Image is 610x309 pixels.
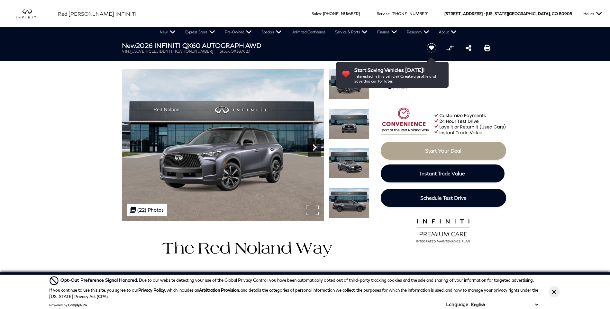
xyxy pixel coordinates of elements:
[16,9,48,19] a: infiniti
[425,147,461,154] span: Start Your Deal
[329,109,369,139] img: New 2026 2T MNBW BLUE INFINITI AUTOGRAPH AWD image 2
[16,9,48,19] img: INFINITI
[155,27,461,37] nav: Main Navigation
[58,10,137,18] a: Red [PERSON_NAME] INFINITI
[122,69,324,221] img: New 2026 2T MNBW BLUE INFINITI AUTOGRAPH AWD image 1
[312,11,321,16] span: Sales
[402,27,434,37] a: Research
[323,11,360,16] a: [PHONE_NUMBER]
[381,142,506,160] a: Start Your Deal
[387,84,499,89] a: Details
[412,217,475,243] img: infinitipremiumcare.png
[549,286,560,297] button: Close Button
[329,148,369,179] img: New 2026 2T MNBW BLUE INFINITI AUTOGRAPH AWD image 3
[389,11,390,16] span: :
[220,27,257,37] a: Pre-Owned
[329,188,369,218] img: New 2026 2T MNBW BLUE INFINITI AUTOGRAPH AWD image 4
[49,303,87,307] div: Powered by
[127,204,167,216] div: (22) Photos
[420,195,467,201] span: Schedule Test Drive
[484,44,490,52] a: Print this New 2026 INFINITI QX60 AUTOGRAPH AWD
[469,301,540,308] select: Language Select
[155,27,180,37] a: New
[444,11,572,16] a: [STREET_ADDRESS] • [US_STATE][GEOGRAPHIC_DATA], CO 80905
[257,27,287,37] a: Specials
[372,27,402,37] a: Finance
[122,49,130,54] span: VIN:
[199,287,239,293] strong: Arbitration Provision
[381,164,505,182] a: Instant Trade Value
[329,69,369,100] img: New 2026 2T MNBW BLUE INFINITI AUTOGRAPH AWD image 1
[138,287,165,293] a: Privacy Policy
[321,11,322,16] span: :
[287,27,330,37] a: Unlimited Confidence
[60,277,534,284] div: Due to our website detecting your use of the Global Privacy Control, you have been automatically ...
[424,43,439,53] button: Save vehicle
[377,11,389,16] span: Service
[330,27,372,37] a: Service & Parts
[446,302,469,307] div: Language:
[445,43,455,53] button: Compare Vehicle
[68,303,87,307] a: ComplyAuto
[220,49,231,54] span: Stock:
[58,11,137,17] span: Red [PERSON_NAME] INFINITI
[122,41,136,49] strong: New
[308,138,321,157] div: Next
[466,44,471,52] a: Share this New 2026 INFINITI QX60 AUTOGRAPH AWD
[381,189,506,207] a: Schedule Test Drive
[130,49,213,54] span: [US_VEHICLE_IDENTIFICATION_NUMBER]
[420,170,465,176] span: Instant Trade Value
[231,49,250,54] span: QX337627
[122,42,416,49] h1: 2026 INFINITI QX60 AUTOGRAPH AWD
[391,11,428,16] a: [PHONE_NUMBER]
[180,27,220,37] a: Express Store
[434,27,461,37] a: About
[60,277,139,283] span: Opt-Out Preference Signal Honored .
[387,78,431,84] span: Please call for price
[49,287,538,299] p: If you continue to use this site, you agree to our , which includes an , and details the categori...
